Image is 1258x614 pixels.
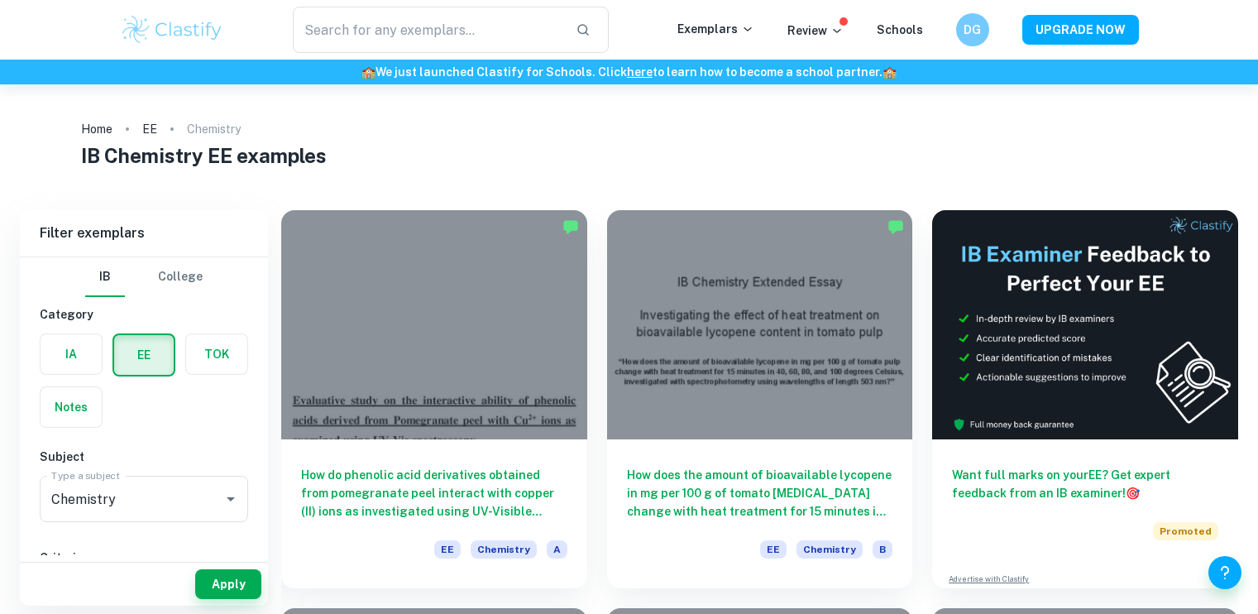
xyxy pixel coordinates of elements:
[1153,522,1218,540] span: Promoted
[1208,556,1241,589] button: Help and Feedback
[186,334,247,374] button: TOK
[85,257,125,297] button: IB
[40,305,248,324] h6: Category
[301,466,567,520] h6: How do phenolic acid derivatives obtained from pomegranate peel interact with copper (II) ions as...
[677,20,754,38] p: Exemplars
[471,540,537,559] span: Chemistry
[760,540,787,559] span: EE
[114,335,174,375] button: EE
[963,21,982,39] h6: DG
[627,466,893,520] h6: How does the amount of bioavailable lycopene in mg per 100 g of tomato [MEDICAL_DATA] change with...
[361,65,375,79] span: 🏫
[142,118,157,141] a: EE
[562,218,579,235] img: Marked
[607,210,913,588] a: How does the amount of bioavailable lycopene in mg per 100 g of tomato [MEDICAL_DATA] change with...
[547,540,567,559] span: A
[219,487,242,511] button: Open
[120,13,225,46] img: Clastify logo
[949,573,1029,585] a: Advertise with Clastify
[281,210,587,588] a: How do phenolic acid derivatives obtained from pomegranate peel interact with copper (II) ions as...
[1126,487,1140,500] span: 🎯
[51,468,120,482] label: Type a subject
[877,23,923,36] a: Schools
[81,118,112,141] a: Home
[40,448,248,466] h6: Subject
[187,120,241,138] p: Chemistry
[434,540,461,559] span: EE
[932,210,1238,588] a: Want full marks on yourEE? Get expert feedback from an IB examiner!PromotedAdvertise with Clastify
[887,218,904,235] img: Marked
[932,210,1238,439] img: Thumbnail
[20,210,268,257] h6: Filter exemplars
[158,257,203,297] button: College
[85,257,203,297] div: Filter type choice
[293,7,563,53] input: Search for any exemplars...
[41,334,102,374] button: IA
[195,569,261,599] button: Apply
[796,540,863,559] span: Chemistry
[787,22,844,40] p: Review
[956,13,989,46] button: DG
[40,549,248,567] h6: Criteria
[1022,15,1139,45] button: UPGRADE NOW
[41,387,102,427] button: Notes
[81,141,1178,170] h1: IB Chemistry EE examples
[873,540,892,559] span: B
[3,63,1255,81] h6: We just launched Clastify for Schools. Click to learn how to become a school partner.
[883,65,897,79] span: 🏫
[627,65,653,79] a: here
[952,466,1218,502] h6: Want full marks on your EE ? Get expert feedback from an IB examiner!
